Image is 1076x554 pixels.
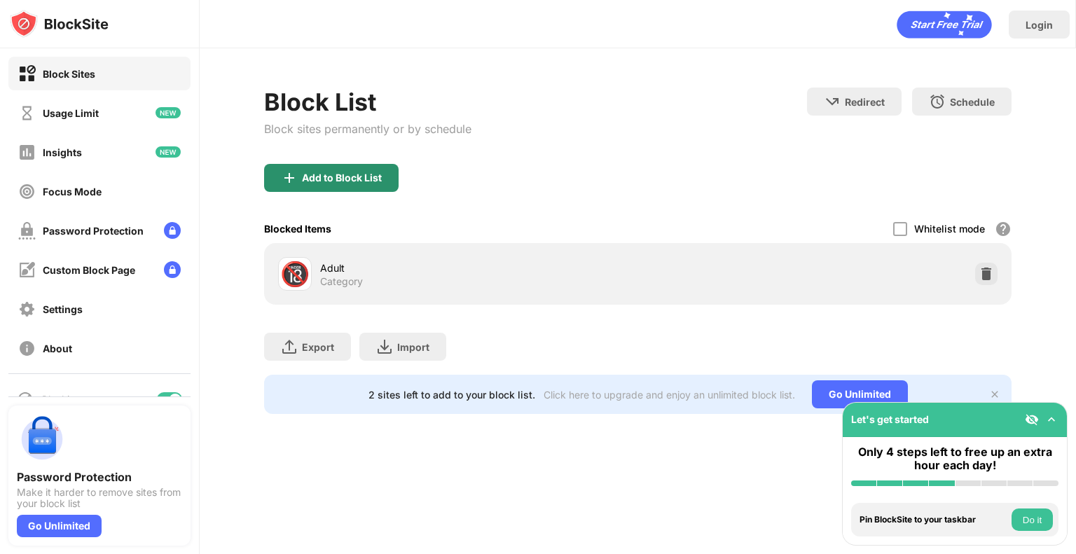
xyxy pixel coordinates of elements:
[43,303,83,315] div: Settings
[10,10,109,38] img: logo-blocksite.svg
[302,172,382,183] div: Add to Block List
[851,413,929,425] div: Let's get started
[156,146,181,158] img: new-icon.svg
[1044,413,1058,427] img: omni-setup-toggle.svg
[17,414,67,464] img: push-password-protection.svg
[43,107,99,119] div: Usage Limit
[18,65,36,83] img: block-on.svg
[164,222,181,239] img: lock-menu.svg
[320,261,637,275] div: Adult
[860,515,1008,525] div: Pin BlockSite to your taskbar
[264,223,331,235] div: Blocked Items
[845,96,885,108] div: Redirect
[320,275,363,288] div: Category
[851,445,1058,472] div: Only 4 steps left to free up an extra hour each day!
[18,340,36,357] img: about-off.svg
[1025,413,1039,427] img: eye-not-visible.svg
[18,144,36,161] img: insights-off.svg
[812,380,908,408] div: Go Unlimited
[397,341,429,353] div: Import
[302,341,334,353] div: Export
[17,515,102,537] div: Go Unlimited
[264,122,471,136] div: Block sites permanently or by schedule
[950,96,995,108] div: Schedule
[18,261,36,279] img: customize-block-page-off.svg
[989,389,1000,400] img: x-button.svg
[544,389,795,401] div: Click here to upgrade and enjoy an unlimited block list.
[18,300,36,318] img: settings-off.svg
[164,261,181,278] img: lock-menu.svg
[368,389,535,401] div: 2 sites left to add to your block list.
[17,487,182,509] div: Make it harder to remove sites from your block list
[17,391,34,408] img: blocking-icon.svg
[43,186,102,198] div: Focus Mode
[18,183,36,200] img: focus-off.svg
[18,104,36,122] img: time-usage-off.svg
[897,11,992,39] div: animation
[42,394,81,406] div: Blocking
[1012,508,1053,531] button: Do it
[43,68,95,80] div: Block Sites
[17,470,182,484] div: Password Protection
[43,146,82,158] div: Insights
[280,260,310,289] div: 🔞
[1026,19,1053,31] div: Login
[914,223,985,235] div: Whitelist mode
[156,107,181,118] img: new-icon.svg
[18,222,36,240] img: password-protection-off.svg
[43,342,72,354] div: About
[43,264,135,276] div: Custom Block Page
[264,88,471,116] div: Block List
[43,225,144,237] div: Password Protection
